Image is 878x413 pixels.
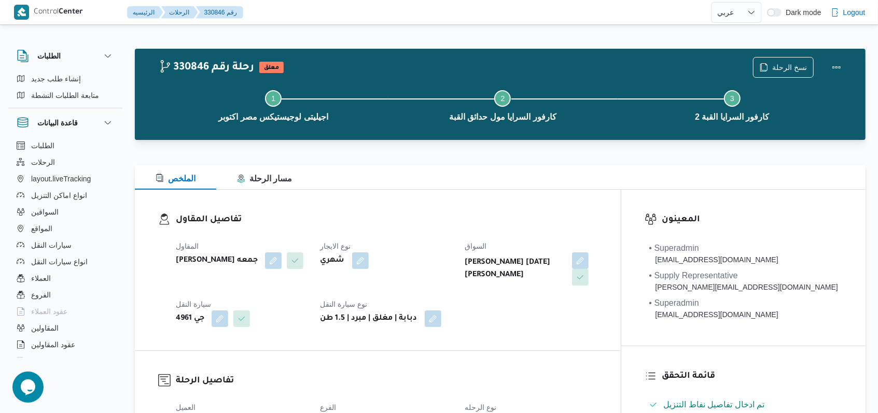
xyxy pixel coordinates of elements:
button: نسخ الرحلة [753,57,814,78]
b: [PERSON_NAME] [DATE][PERSON_NAME] [465,257,565,281]
button: السواقين [12,204,118,220]
span: 3 [730,94,734,103]
button: الرحلات [12,154,118,170]
button: قاعدة البيانات [17,117,114,129]
span: نوع الرحله [465,403,496,411]
span: انواع سيارات النقل [31,255,88,268]
span: انواع اماكن التنزيل [31,189,87,202]
span: عقود العملاء [31,305,67,318]
h3: تفاصيل المقاول [176,213,597,227]
button: كارفور السرايا مول حدائق القبة [388,78,617,132]
button: الطلبات [17,50,114,62]
span: العميل [176,403,196,411]
button: اجيليتى لوجيستيكس مصر اكتوبر [159,78,388,132]
span: 1 [271,94,275,103]
div: • Superadmin [649,297,778,309]
h3: قاعدة البيانات [37,117,78,129]
span: • Supply Representative mohamed.sabry@illa.com.eg [649,269,838,293]
span: مسار الرحلة [237,174,292,183]
div: [EMAIL_ADDRESS][DOMAIN_NAME] [649,254,778,265]
span: • Superadmin mostafa.elrouby@illa.com.eg [649,297,778,320]
button: عقود المقاولين [12,336,118,353]
button: عقود العملاء [12,303,118,320]
span: اجهزة التليفون [31,355,74,367]
span: الرحلات [31,156,55,168]
button: العملاء [12,270,118,287]
span: تم ادخال تفاصيل نفاط التنزيل [664,398,765,411]
span: المقاولين [31,322,59,334]
span: اجيليتى لوجيستيكس مصر اكتوبر [218,111,328,123]
span: سيارات النقل [31,239,72,251]
h3: المعينون [662,213,842,227]
button: الرحلات [161,6,198,19]
button: الفروع [12,287,118,303]
span: عقود المقاولين [31,338,75,351]
button: المواقع [12,220,118,237]
button: الطلبات [12,137,118,154]
h3: تفاصيل الرحلة [176,374,597,388]
span: 2 [501,94,505,103]
b: شهري [320,254,345,267]
button: layout.liveTracking [12,170,118,187]
img: X8yXhbKr1z7QwAAAABJRU5ErkJggg== [14,5,29,20]
div: • Superadmin [649,242,778,254]
span: نوع الايجار [320,242,351,250]
span: layout.liveTracking [31,173,91,185]
span: المقاول [176,242,199,250]
button: انواع اماكن التنزيل [12,187,118,204]
h3: الطلبات [37,50,61,62]
h2: 330846 رحلة رقم [159,62,254,75]
span: السواقين [31,206,59,218]
button: كارفور السرايا القبة 2 [618,78,847,132]
button: متابعة الطلبات النشطة [12,87,118,104]
span: متابعة الطلبات النشطة [31,89,99,102]
div: قاعدة البيانات [8,137,122,362]
span: سيارة النقل [176,300,211,308]
button: سيارات النقل [12,237,118,253]
span: إنشاء طلب جديد [31,73,81,85]
span: كارفور السرايا مول حدائق القبة [449,111,556,123]
button: 330846 رقم [196,6,243,19]
span: تم ادخال تفاصيل نفاط التنزيل [664,400,765,409]
button: اجهزة التليفون [12,353,118,369]
span: Dark mode [782,8,821,17]
b: دبابة | مغلق | مبرد | 1.5 طن [320,312,417,325]
span: • Superadmin karim.ragab@illa.com.eg [649,242,778,265]
span: كارفور السرايا القبة 2 [695,111,769,123]
div: • Supply Representative [649,269,838,282]
button: Actions [826,57,847,78]
h3: قائمة التحقق [662,369,842,383]
span: الطلبات [31,139,54,152]
button: الرئيسيه [127,6,163,19]
span: معلق [259,62,284,73]
div: [EMAIL_ADDRESS][DOMAIN_NAME] [649,309,778,320]
button: إنشاء طلب جديد [12,70,118,87]
span: المواقع [31,222,52,235]
iframe: chat widget [10,372,44,403]
span: السواق [465,242,486,250]
button: المقاولين [12,320,118,336]
b: [PERSON_NAME] جمعه [176,254,258,267]
div: [PERSON_NAME][EMAIL_ADDRESS][DOMAIN_NAME] [649,282,838,293]
b: جي 4961 [176,312,204,325]
span: نسخ الرحلة [772,61,807,74]
b: معلق [264,65,279,71]
span: العملاء [31,272,51,284]
span: Logout [843,6,866,19]
button: تم ادخال تفاصيل نفاط التنزيل [645,396,842,413]
b: Center [59,8,83,17]
span: الفروع [31,289,51,301]
button: انواع سيارات النقل [12,253,118,270]
span: الملخص [156,174,196,183]
span: نوع سيارة النقل [320,300,368,308]
button: Logout [827,2,870,23]
span: الفرع [320,403,337,411]
div: الطلبات [8,70,122,108]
